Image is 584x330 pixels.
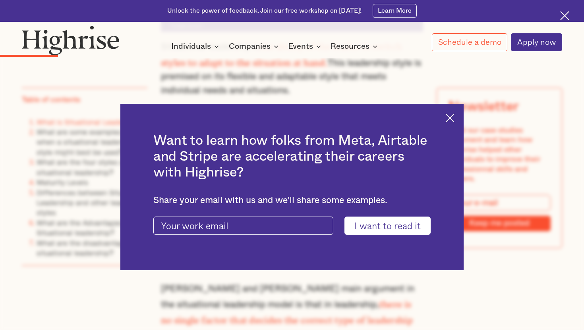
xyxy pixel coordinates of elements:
[153,217,431,235] form: current-ascender-blog-article-modal-form
[344,217,431,235] input: I want to read it
[229,42,281,51] div: Companies
[373,4,417,18] a: Learn More
[288,42,323,51] div: Events
[153,195,431,206] div: Share your email with us and we'll share some examples.
[511,33,562,51] a: Apply now
[171,42,211,51] div: Individuals
[445,113,454,123] img: Cross icon
[167,7,362,15] div: Unlock the power of feedback. Join our free workshop on [DATE]!
[153,133,431,180] h2: Want to learn how folks from Meta, Airtable and Stripe are accelerating their careers with Highrise?
[331,42,380,51] div: Resources
[288,42,313,51] div: Events
[331,42,369,51] div: Resources
[560,11,569,20] img: Cross icon
[432,33,507,51] a: Schedule a demo
[171,42,221,51] div: Individuals
[153,217,333,235] input: Your work email
[22,25,120,55] img: Highrise logo
[229,42,271,51] div: Companies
